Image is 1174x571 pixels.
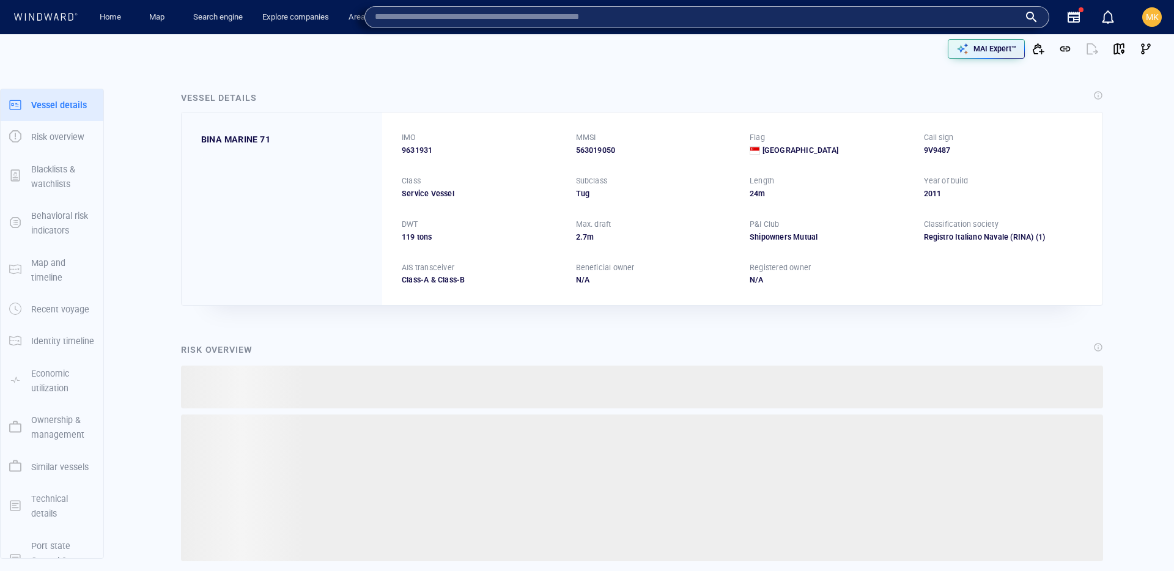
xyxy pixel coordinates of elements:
a: Ownership & management [1,421,103,433]
span: Class-A [402,275,429,284]
span: 9631931 [402,145,432,156]
p: Risk overview [31,130,84,144]
p: Call sign [924,132,954,143]
div: 2011 [924,188,1084,199]
div: Vessel details [181,90,257,105]
button: Recent voyage [1,293,103,325]
button: MK [1140,5,1164,29]
span: ‌ [181,366,1103,408]
p: Max. draft [576,219,611,230]
span: (1) [1034,232,1083,243]
p: Flag [750,132,765,143]
button: Get link [1052,35,1079,62]
div: 563019050 [576,145,736,156]
p: P&I Club [750,219,780,230]
div: Risk overview [181,342,253,357]
p: Behavioral risk indicators [31,208,95,238]
p: Economic utilization [31,366,95,396]
p: Ownership & management [31,413,95,443]
span: 7 [583,232,587,241]
div: 119 tons [402,232,561,243]
a: Identity timeline [1,335,103,347]
div: Service Vessel [402,188,561,199]
button: Behavioral risk indicators [1,200,103,247]
span: 24 [750,189,758,198]
button: Technical details [1,483,103,530]
div: Registro Italiano Navale (RINA) [924,232,1034,243]
a: Behavioral risk indicators [1,217,103,229]
div: BINA MARINE 71 [201,132,270,147]
a: Technical details [1,499,103,511]
a: Map and timeline [1,263,103,275]
span: m [758,189,765,198]
a: Economic utilization [1,374,103,386]
span: Class-B [429,275,465,284]
p: Identity timeline [31,334,94,348]
div: Shipowners Mutual [750,232,909,243]
span: MK [1146,12,1159,22]
button: Risk overview [1,121,103,153]
button: Ownership & management [1,404,103,451]
a: Explore companies [257,7,334,28]
a: Vessel details [1,98,103,110]
a: Area analysis [344,7,401,28]
button: Home [90,7,130,28]
span: N/A [750,275,764,284]
button: Economic utilization [1,358,103,405]
a: Recent voyage [1,303,103,315]
div: Notification center [1101,10,1115,24]
p: MMSI [576,132,596,143]
button: Identity timeline [1,325,103,357]
p: IMO [402,132,416,143]
a: Risk overview [1,131,103,142]
button: Similar vessels [1,451,103,483]
span: 2 [576,232,580,241]
button: Vessel details [1,89,103,121]
div: Tug [576,188,736,199]
a: Similar vessels [1,460,103,472]
button: Visual Link Analysis [1132,35,1159,62]
span: m [587,232,594,241]
p: DWT [402,219,418,230]
p: Subclass [576,175,608,186]
p: Registered owner [750,262,811,273]
button: MAI Expert™ [948,39,1025,59]
p: Beneficial owner [576,262,635,273]
button: Add to vessel list [1025,35,1052,62]
button: Map [139,7,179,28]
a: Search engine [188,7,248,28]
p: Class [402,175,421,186]
span: N/A [576,275,590,284]
p: Similar vessels [31,460,89,474]
button: View on map [1106,35,1132,62]
p: Blacklists & watchlists [31,162,95,192]
div: 9V9487 [924,145,1084,156]
button: Blacklists & watchlists [1,153,103,201]
p: AIS transceiver [402,262,454,273]
a: Home [95,7,126,28]
p: Length [750,175,774,186]
a: Port state Control & Casualties [1,554,103,565]
a: Map [144,7,174,28]
p: MAI Expert™ [973,43,1016,54]
span: . [580,232,583,241]
span: ‌ [181,414,1103,561]
button: Map and timeline [1,247,103,294]
p: Recent voyage [31,302,89,317]
p: Classification society [924,219,999,230]
p: Map and timeline [31,256,95,285]
span: [GEOGRAPHIC_DATA] [762,145,838,156]
p: Vessel details [31,98,87,112]
span: & [431,275,436,284]
p: Year of build [924,175,969,186]
div: Registro Italiano Navale (RINA) [924,232,1084,243]
p: Technical details [31,492,95,521]
a: Blacklists & watchlists [1,170,103,182]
